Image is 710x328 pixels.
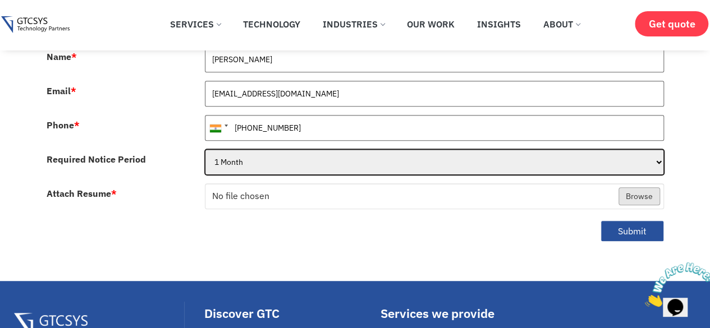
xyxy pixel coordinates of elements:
[205,116,231,140] div: India (भारत): +91
[47,189,117,198] label: Attach Resume
[162,12,229,36] a: Services
[204,307,375,320] div: Discover GTC
[205,115,664,141] input: 081234 56789
[398,12,463,36] a: Our Work
[601,220,664,242] button: Submit
[648,18,695,30] span: Get quote
[314,12,393,36] a: Industries
[47,121,80,130] label: Phone
[469,12,529,36] a: Insights
[4,4,74,49] img: Chat attention grabber
[535,12,588,36] a: About
[635,11,708,36] a: Get quote
[47,86,76,95] label: Email
[47,155,146,164] label: Required Notice Period
[235,12,309,36] a: Technology
[640,258,710,311] iframe: chat widget
[1,16,69,34] img: Gtcsys logo
[381,307,553,320] div: Services we provide
[47,52,77,61] label: Name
